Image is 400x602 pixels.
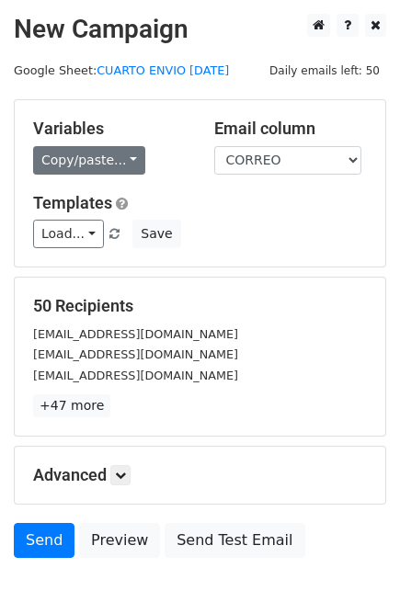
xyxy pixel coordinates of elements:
h5: Email column [214,119,368,139]
a: Preview [79,523,160,558]
button: Save [132,220,180,248]
a: Send Test Email [165,523,304,558]
small: [EMAIL_ADDRESS][DOMAIN_NAME] [33,347,238,361]
a: Send [14,523,74,558]
a: Load... [33,220,104,248]
h5: Variables [33,119,187,139]
a: CUARTO ENVIO [DATE] [97,63,229,77]
small: [EMAIL_ADDRESS][DOMAIN_NAME] [33,327,238,341]
a: Daily emails left: 50 [263,63,386,77]
a: Templates [33,193,112,212]
a: +47 more [33,394,110,417]
small: Google Sheet: [14,63,229,77]
h2: New Campaign [14,14,386,45]
div: Widget de chat [308,514,400,602]
h5: Advanced [33,465,367,485]
iframe: Chat Widget [308,514,400,602]
span: Daily emails left: 50 [263,61,386,81]
small: [EMAIL_ADDRESS][DOMAIN_NAME] [33,369,238,382]
h5: 50 Recipients [33,296,367,316]
a: Copy/paste... [33,146,145,175]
